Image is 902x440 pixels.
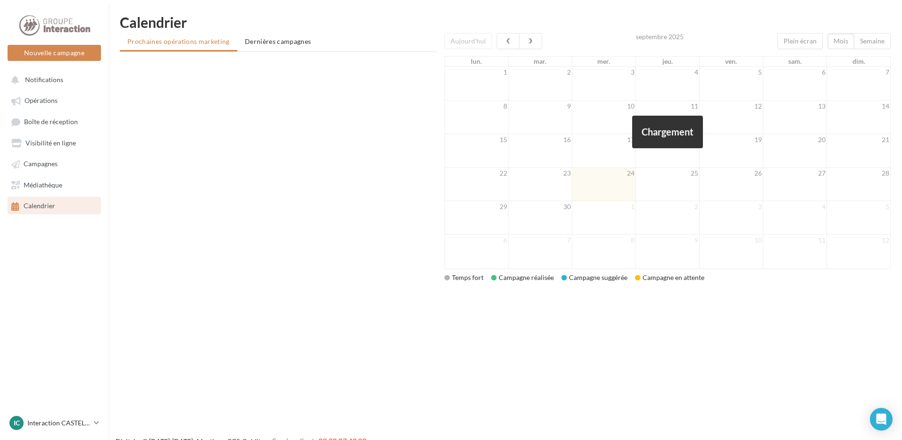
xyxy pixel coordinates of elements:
[24,160,58,168] span: Campagnes
[25,97,58,105] span: Opérations
[632,116,703,148] div: Chargement
[6,197,103,214] a: Calendrier
[6,155,103,172] a: Campagnes
[24,118,78,126] span: Boîte de réception
[24,181,62,189] span: Médiathèque
[6,92,103,109] a: Opérations
[6,71,99,88] button: Notifications
[444,33,891,269] div: '
[25,76,63,84] span: Notifications
[444,273,484,282] div: Temps fort
[245,37,311,45] span: Dernières campagnes
[24,202,55,210] span: Calendrier
[635,273,704,282] div: Campagne en attente
[6,134,103,151] a: Visibilité en ligne
[8,45,101,61] button: Nouvelle campagne
[8,414,101,432] a: IC Interaction CASTELNAU
[561,273,627,282] div: Campagne suggérée
[870,408,893,431] div: Open Intercom Messenger
[25,139,76,147] span: Visibilité en ligne
[27,418,90,428] p: Interaction CASTELNAU
[6,176,103,193] a: Médiathèque
[14,418,20,428] span: IC
[491,273,554,282] div: Campagne réalisée
[6,113,103,130] a: Boîte de réception
[120,15,891,29] h1: Calendrier
[127,37,230,45] span: Prochaines opérations marketing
